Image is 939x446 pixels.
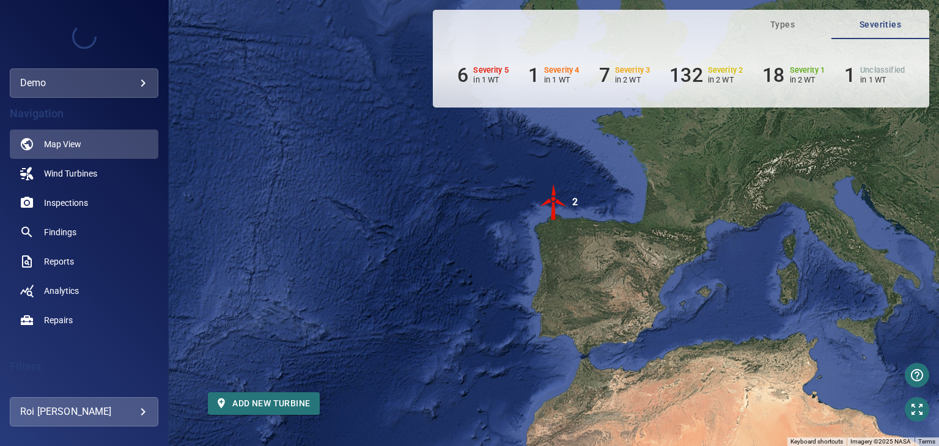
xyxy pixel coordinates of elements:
[544,66,580,75] h6: Severity 4
[10,188,158,218] a: inspections noActive
[790,75,825,84] p: in 2 WT
[844,64,855,87] h6: 1
[473,75,509,84] p: in 1 WT
[44,226,76,238] span: Findings
[850,438,911,445] span: Imagery ©2025 NASA
[528,64,580,87] li: Severity 4
[208,392,320,415] button: Add new turbine
[708,66,743,75] h6: Severity 2
[572,184,578,221] div: 2
[839,17,922,32] span: Severities
[44,314,73,326] span: Repairs
[10,360,158,373] h4: Filters
[544,75,580,84] p: in 1 WT
[528,64,539,87] h6: 1
[44,255,74,268] span: Reports
[615,75,650,84] p: in 2 WT
[10,305,158,335] a: repairs noActive
[10,130,158,159] a: map active
[44,285,79,297] span: Analytics
[790,66,825,75] h6: Severity 1
[762,64,784,87] h6: 18
[762,64,825,87] li: Severity 1
[44,138,81,150] span: Map View
[10,218,158,247] a: findings noActive
[844,64,905,87] li: Severity Unclassified
[10,108,158,120] h4: Navigation
[10,276,158,305] a: analytics noActive
[790,437,843,446] button: Keyboard shortcuts
[473,66,509,75] h6: Severity 5
[10,68,158,98] div: demo
[708,75,743,84] p: in 2 WT
[918,438,935,445] a: Terms (opens in new tab)
[669,64,702,87] h6: 132
[457,64,509,87] li: Severity 5
[172,430,212,446] a: Open this area in Google Maps (opens a new window)
[44,197,88,209] span: Inspections
[20,402,148,422] div: Roi [PERSON_NAME]
[599,64,610,87] h6: 7
[741,17,824,32] span: Types
[20,73,148,93] div: demo
[615,66,650,75] h6: Severity 3
[669,64,743,87] li: Severity 2
[599,64,650,87] li: Severity 3
[536,184,572,222] gmp-advanced-marker: 2
[860,66,905,75] h6: Unclassified
[457,64,468,87] h6: 6
[10,247,158,276] a: reports noActive
[218,396,310,411] span: Add new turbine
[172,430,212,446] img: Google
[860,75,905,84] p: in 1 WT
[10,159,158,188] a: windturbines noActive
[536,184,572,221] img: windFarmIconCat5.svg
[44,167,97,180] span: Wind Turbines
